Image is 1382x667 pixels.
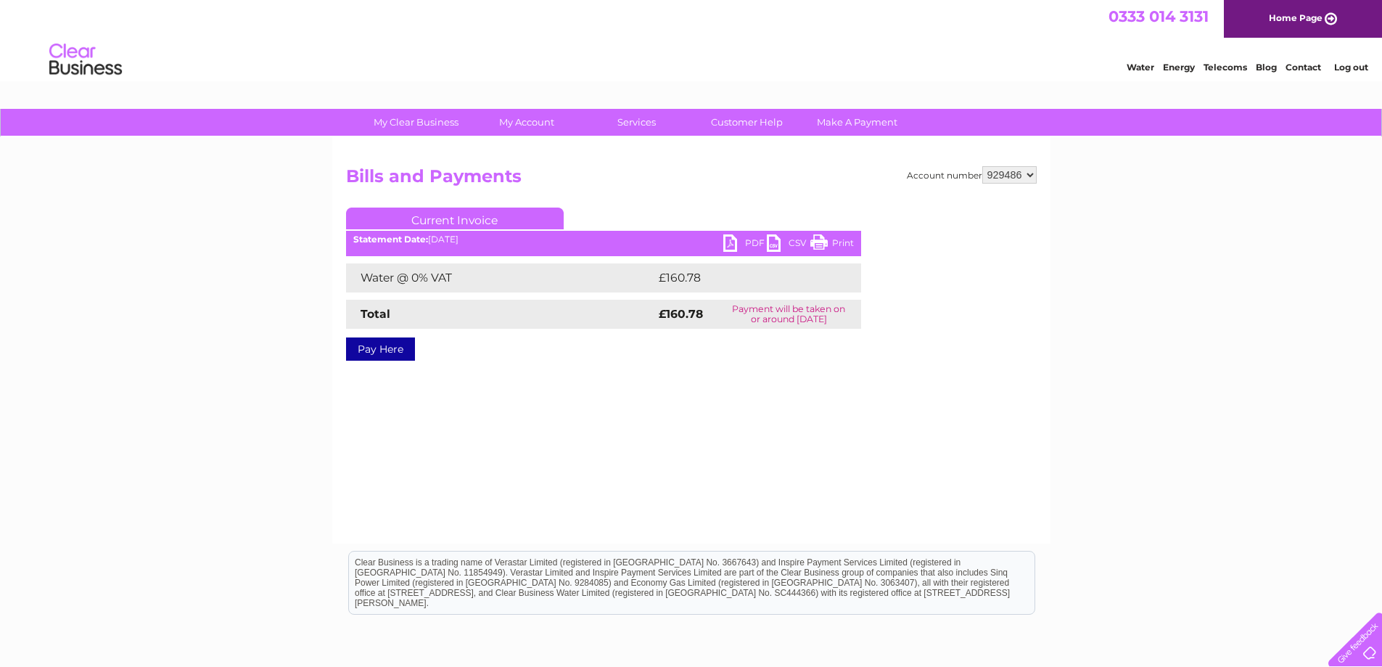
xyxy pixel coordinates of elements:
a: Services [577,109,696,136]
a: CSV [767,234,810,255]
a: My Clear Business [356,109,476,136]
a: Pay Here [346,337,415,361]
td: Water @ 0% VAT [346,263,655,292]
a: Make A Payment [797,109,917,136]
a: Print [810,234,854,255]
b: Statement Date: [353,234,428,245]
img: logo.png [49,38,123,82]
a: Water [1127,62,1154,73]
td: Payment will be taken on or around [DATE] [717,300,861,329]
strong: Total [361,307,390,321]
strong: £160.78 [659,307,703,321]
h2: Bills and Payments [346,166,1037,194]
a: Telecoms [1204,62,1247,73]
a: Energy [1163,62,1195,73]
a: 0333 014 3131 [1109,7,1209,25]
a: Log out [1334,62,1368,73]
div: Account number [907,166,1037,184]
a: Current Invoice [346,208,564,229]
td: £160.78 [655,263,835,292]
a: My Account [466,109,586,136]
div: [DATE] [346,234,861,245]
a: PDF [723,234,767,255]
div: Clear Business is a trading name of Verastar Limited (registered in [GEOGRAPHIC_DATA] No. 3667643... [349,8,1035,70]
a: Blog [1256,62,1277,73]
a: Contact [1286,62,1321,73]
a: Customer Help [687,109,807,136]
